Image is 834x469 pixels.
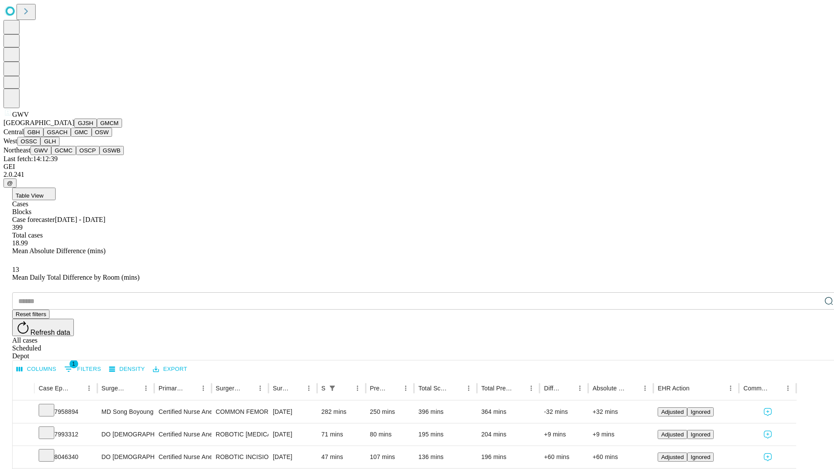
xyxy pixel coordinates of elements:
[39,446,93,468] div: 8046340
[12,266,19,273] span: 13
[216,385,241,392] div: Surgery Name
[16,311,46,317] span: Reset filters
[627,382,639,394] button: Sort
[51,146,76,155] button: GCMC
[12,111,29,118] span: GWV
[99,146,124,155] button: GSWB
[544,385,561,392] div: Difference
[12,231,43,239] span: Total cases
[71,128,91,137] button: GMC
[661,431,684,438] span: Adjusted
[339,382,351,394] button: Sort
[3,146,30,154] span: Northeast
[43,128,71,137] button: GSACH
[76,146,99,155] button: OSCP
[691,431,710,438] span: Ignored
[687,430,714,439] button: Ignored
[216,423,264,446] div: ROBOTIC [MEDICAL_DATA]
[12,188,56,200] button: Table View
[12,310,50,319] button: Reset filters
[128,382,140,394] button: Sort
[273,446,313,468] div: [DATE]
[592,385,626,392] div: Absolute Difference
[387,382,400,394] button: Sort
[592,446,649,468] div: +60 mins
[17,137,41,146] button: OSSC
[102,401,150,423] div: MD Song Boyoung Md
[743,385,768,392] div: Comments
[481,423,536,446] div: 204 mins
[17,450,30,465] button: Expand
[481,446,536,468] div: 196 mins
[102,385,127,392] div: Surgeon Name
[658,407,687,416] button: Adjusted
[74,119,97,128] button: GJSH
[370,385,387,392] div: Predicted In Room Duration
[544,401,584,423] div: -32 mins
[481,385,513,392] div: Total Predicted Duration
[661,409,684,415] span: Adjusted
[291,382,303,394] button: Sort
[12,216,55,223] span: Case forecaster
[370,423,410,446] div: 80 mins
[418,423,473,446] div: 195 mins
[254,382,266,394] button: Menu
[3,119,74,126] span: [GEOGRAPHIC_DATA]
[159,385,184,392] div: Primary Service
[326,382,338,394] div: 1 active filter
[592,423,649,446] div: +9 mins
[574,382,586,394] button: Menu
[30,329,70,336] span: Refresh data
[418,446,473,468] div: 136 mins
[30,146,51,155] button: GWV
[351,382,364,394] button: Menu
[687,407,714,416] button: Ignored
[321,423,361,446] div: 71 mins
[782,382,794,394] button: Menu
[39,423,93,446] div: 7993312
[216,446,264,468] div: ROBOTIC INCISIONAL/VENTRAL/UMBILICAL [MEDICAL_DATA] INITIAL < 3 CM REDUCIBLE
[12,274,139,281] span: Mean Daily Total Difference by Room (mins)
[140,382,152,394] button: Menu
[55,216,105,223] span: [DATE] - [DATE]
[71,382,83,394] button: Sort
[3,128,24,135] span: Central
[450,382,463,394] button: Sort
[39,385,70,392] div: Case Epic Id
[39,401,93,423] div: 7958894
[216,401,264,423] div: COMMON FEMORAL [MEDICAL_DATA]
[159,401,207,423] div: Certified Nurse Anesthetist
[544,446,584,468] div: +60 mins
[92,128,113,137] button: OSW
[185,382,197,394] button: Sort
[687,452,714,462] button: Ignored
[197,382,209,394] button: Menu
[102,423,150,446] div: DO [DEMOGRAPHIC_DATA] [PERSON_NAME]
[658,452,687,462] button: Adjusted
[3,155,58,162] span: Last fetch: 14:12:39
[303,382,315,394] button: Menu
[40,137,59,146] button: GLH
[481,401,536,423] div: 364 mins
[151,363,189,376] button: Export
[544,423,584,446] div: +9 mins
[12,239,28,247] span: 18.99
[159,446,207,468] div: Certified Nurse Anesthetist
[17,405,30,420] button: Expand
[400,382,412,394] button: Menu
[691,454,710,460] span: Ignored
[3,178,17,188] button: @
[83,382,95,394] button: Menu
[725,382,737,394] button: Menu
[321,385,325,392] div: Scheduled In Room Duration
[159,423,207,446] div: Certified Nurse Anesthetist
[562,382,574,394] button: Sort
[3,163,831,171] div: GEI
[592,401,649,423] div: +32 mins
[321,446,361,468] div: 47 mins
[107,363,147,376] button: Density
[691,409,710,415] span: Ignored
[370,401,410,423] div: 250 mins
[97,119,122,128] button: GMCM
[102,446,150,468] div: DO [DEMOGRAPHIC_DATA] [PERSON_NAME]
